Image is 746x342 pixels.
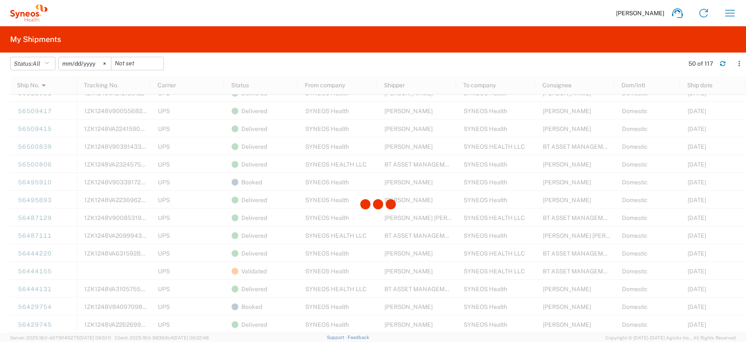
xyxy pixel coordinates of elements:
[115,335,209,340] span: Client: 2025.18.0-9839db4
[111,57,163,70] input: Not set
[79,335,111,340] span: [DATE] 09:51:11
[605,334,736,342] span: Copyright © [DATE]-[DATE] Agistix Inc., All Rights Reserved
[348,335,369,340] a: Feedback
[10,57,55,70] button: Status:All
[173,335,209,340] span: [DATE] 09:32:48
[33,60,40,67] span: All
[327,335,348,340] a: Support
[59,57,111,70] input: Not set
[10,34,61,44] h2: My Shipments
[688,60,713,67] div: 50 of 117
[616,9,664,17] span: [PERSON_NAME]
[10,335,111,340] span: Server: 2025.18.0-dd719145275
